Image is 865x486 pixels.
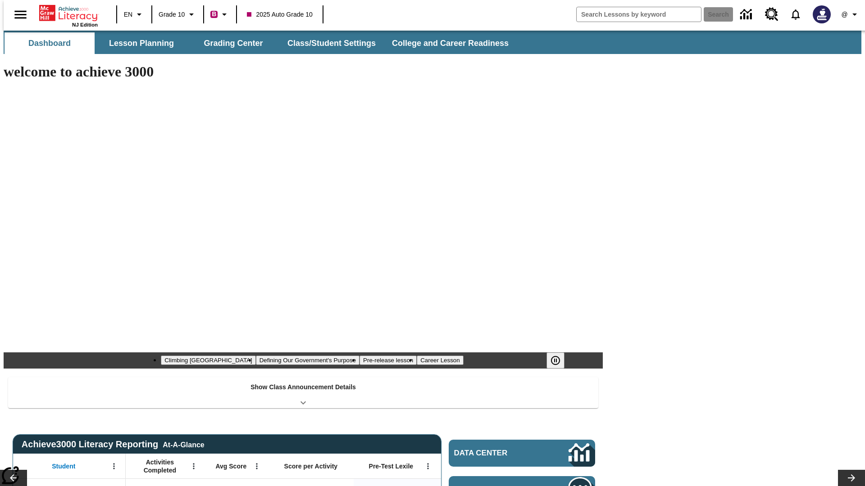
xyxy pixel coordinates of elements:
button: College and Career Readiness [385,32,516,54]
span: Student [52,462,75,470]
img: Avatar [813,5,831,23]
span: Pre-Test Lexile [369,462,414,470]
span: Avg Score [215,462,246,470]
span: Data Center [454,449,538,458]
div: SubNavbar [4,32,517,54]
button: Lesson Planning [96,32,187,54]
a: Home [39,4,98,22]
input: search field [577,7,701,22]
button: Dashboard [5,32,95,54]
button: Language: EN, Select a language [120,6,149,22]
span: Achieve3000 Literacy Reporting [22,439,205,450]
h1: welcome to achieve 3000 [4,63,603,80]
button: Class/Student Settings [280,32,383,54]
span: @ [841,10,847,19]
span: Grade 10 [159,10,185,19]
button: Lesson carousel, Next [838,470,865,486]
a: Resource Center, Will open in new tab [760,2,784,27]
button: Grade: Grade 10, Select a grade [155,6,200,22]
span: Score per Activity [284,462,338,470]
span: NJ Edition [72,22,98,27]
button: Select a new avatar [807,3,836,26]
div: At-A-Glance [163,439,204,449]
button: Open Menu [250,459,264,473]
div: Show Class Announcement Details [8,377,598,408]
span: EN [124,10,132,19]
a: Data Center [449,440,595,467]
div: SubNavbar [4,31,861,54]
div: Home [39,3,98,27]
button: Open Menu [421,459,435,473]
p: Show Class Announcement Details [250,382,356,392]
a: Data Center [735,2,760,27]
button: Open side menu [7,1,34,28]
button: Slide 1 Climbing Mount Tai [161,355,255,365]
button: Slide 2 Defining Our Government's Purpose [256,355,360,365]
span: 2025 Auto Grade 10 [247,10,312,19]
button: Grading Center [188,32,278,54]
button: Pause [546,352,565,369]
a: Notifications [784,3,807,26]
div: Pause [546,352,574,369]
button: Open Menu [107,459,121,473]
button: Profile/Settings [836,6,865,22]
span: B [212,9,216,20]
button: Slide 4 Career Lesson [417,355,463,365]
span: Activities Completed [130,458,190,474]
button: Open Menu [187,459,200,473]
button: Boost Class color is violet red. Change class color [207,6,233,22]
button: Slide 3 Pre-release lesson [360,355,417,365]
